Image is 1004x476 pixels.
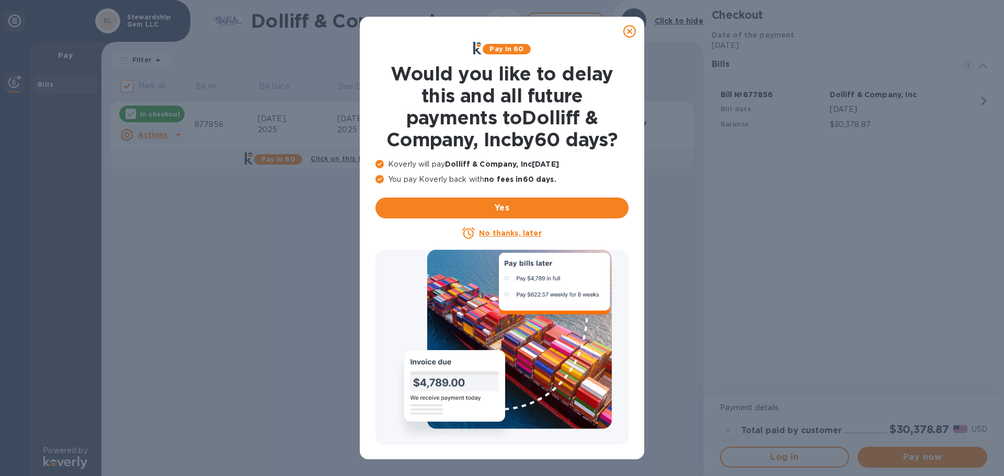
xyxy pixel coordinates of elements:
h1: Would you like to delay this and all future payments to Dolliff & Company, Inc by 60 days ? [375,63,629,150]
p: Koverly will pay [375,159,629,170]
button: Yes [375,198,629,218]
u: No thanks, later [479,229,541,237]
b: Pay in 60 [489,45,523,53]
b: Dolliff & Company, Inc [DATE] [445,160,559,168]
span: Yes [384,202,620,214]
p: You pay Koverly back with [375,174,629,185]
b: no fees in 60 days . [484,175,556,183]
